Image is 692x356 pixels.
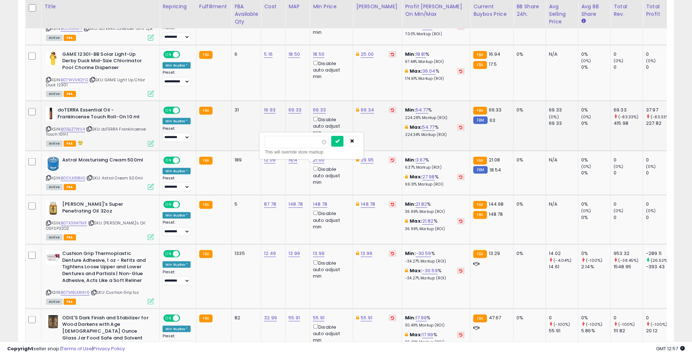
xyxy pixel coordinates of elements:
a: 25.00 [361,51,374,58]
span: 16.94 [489,51,501,58]
a: -30.59 [422,267,438,274]
span: | SKU: doTERRA Frankincense Touch 10ml [46,126,146,137]
div: 0% [581,157,610,163]
div: FBA Available Qty [235,3,258,26]
a: 55.91 [313,314,324,321]
a: 55.91 [361,314,372,321]
p: 224.34% Markup (ROI) [405,132,465,137]
div: 0 [646,214,675,221]
small: FBM [473,117,487,124]
p: 7.00% Markup (ROI) [405,32,465,37]
a: B01BJZ7WV4 [61,126,85,132]
small: FBA [473,61,487,69]
div: Win BuyBox * [163,212,191,219]
a: 32.99 [264,314,277,321]
div: 14.61 [549,264,578,270]
div: 0 [549,315,578,321]
span: All listings currently available for purchase on Amazon [46,91,63,97]
div: 0% [581,250,610,257]
div: 6 [235,51,255,58]
a: 21.82 [422,218,434,225]
div: 0% [581,64,610,70]
a: B00KGI1K1Y [61,26,82,32]
b: doTERRA Essential Oil - Frankincense Touch Roll-On 10 ml [58,107,145,122]
small: (0%) [614,208,624,214]
div: 0 [646,201,675,207]
span: | SKU: [PERSON_NAME]'s Oil OSFSP32OZ [46,220,145,231]
div: 5.86% [581,328,610,334]
span: 144.98 [489,201,504,207]
div: seller snap | | [7,346,125,352]
strong: Copyright [7,345,33,352]
b: Astral Moisturising Cream 500ml [62,157,150,165]
div: Disable auto adjust min [313,209,347,230]
small: FBA [473,211,487,219]
small: (0%) [614,58,624,64]
small: FBA [473,250,487,258]
small: (0%) [549,114,559,120]
span: | SKU: GAME Light Up Chlor Duck 12301 [46,77,145,88]
a: 13.99 [361,250,372,257]
div: 0% [581,51,610,58]
div: 5 [235,201,255,207]
div: 0% [516,201,540,207]
small: FBA [199,107,213,115]
small: (-100%) [586,257,602,263]
img: 311p1T4OKNL._SL40_.jpg [46,107,56,121]
div: 0 [646,170,675,176]
span: All listings currently available for purchase on Amazon [46,299,63,305]
span: FBA [64,184,76,190]
a: B07M8LMMV6 [61,289,90,296]
div: This will override store markup [265,149,358,156]
div: 0% [516,51,540,58]
b: Min: [405,314,416,321]
div: 189 [235,157,255,163]
div: Title [44,3,156,10]
div: 37.97 [646,107,675,113]
span: ON [164,51,173,58]
div: 227.82 [646,120,675,127]
div: Avg Selling Price [549,3,575,26]
a: B07WVVXQYG [61,77,88,83]
span: All listings currently available for purchase on Amazon [46,35,63,41]
span: OFF [179,51,191,58]
span: FBA [64,141,76,147]
span: 47.67 [489,314,501,321]
a: 36.04 [422,68,436,75]
span: FBA [64,91,76,97]
span: All listings currently available for purchase on Amazon [46,141,63,147]
small: FBA [473,201,487,209]
a: 87.78 [264,201,276,208]
div: % [405,157,465,170]
a: 13.99 [288,250,300,257]
div: Disable auto adjust min [313,59,347,80]
a: 21.82 [416,201,427,208]
div: Preset: [163,176,191,192]
a: 12.49 [264,250,276,257]
small: FBA [473,107,487,115]
small: FBA [199,315,213,323]
a: 29.95 [361,156,374,164]
small: (0%) [581,208,591,214]
div: ASIN: [46,157,154,190]
a: 18.50 [288,51,300,58]
div: N/A [549,51,573,58]
small: (0%) [646,208,656,214]
div: % [405,68,465,81]
div: -289.11 [646,250,675,257]
div: ASIN: [46,201,154,239]
div: Disable auto adjust min [313,259,347,280]
span: OFF [179,108,191,114]
a: 55.91 [288,314,300,321]
a: 148.78 [288,201,303,208]
b: Max: [410,124,422,131]
a: 13.99 [313,250,324,257]
p: 30.49% Markup (ROI) [405,323,465,328]
div: 0 [614,51,643,58]
div: ASIN: [46,250,154,303]
b: Max: [410,173,422,180]
span: 21.08 [489,156,500,163]
div: Win BuyBox * [163,261,191,268]
div: Fulfillment [199,3,228,10]
div: 0 [646,51,675,58]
